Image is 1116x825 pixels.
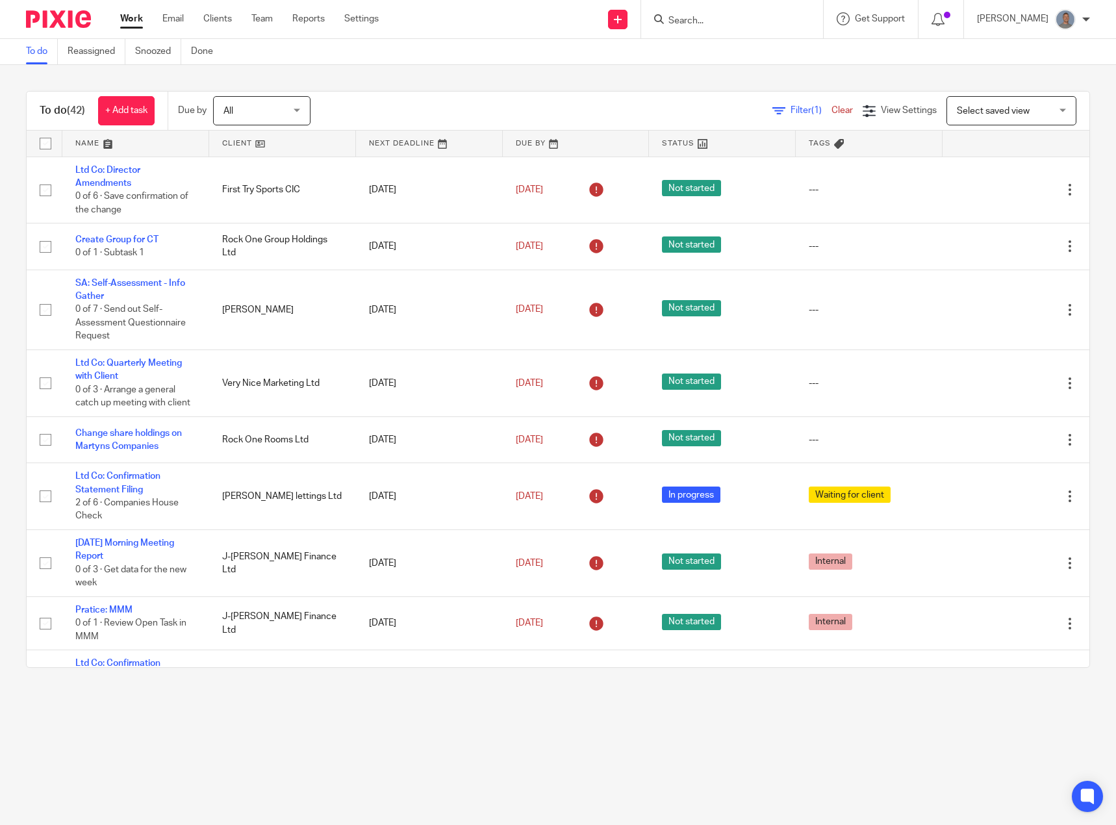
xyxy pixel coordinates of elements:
input: Search [667,16,784,27]
td: J-[PERSON_NAME] Finance Ltd [209,596,356,650]
p: Due by [178,104,207,117]
td: [DATE] [356,350,503,417]
a: Settings [344,12,379,25]
span: Filter [791,106,831,115]
span: Tags [809,140,831,147]
span: Not started [662,553,721,570]
td: [DATE] [356,223,503,270]
span: View Settings [881,106,937,115]
td: Rock One Group Holdings Ltd [209,223,356,270]
span: Not started [662,300,721,316]
span: [DATE] [516,379,543,388]
a: Pratice: MMM [75,605,133,615]
a: Create Group for CT [75,235,159,244]
td: [DATE] [356,530,503,597]
img: James%20Headshot.png [1055,9,1076,30]
a: Reports [292,12,325,25]
span: Internal [809,553,852,570]
span: 0 of 3 · Get data for the new week [75,565,186,588]
span: [DATE] [516,185,543,194]
span: 0 of 6 · Save confirmation of the change [75,192,188,214]
a: SA: Self-Assessment - Info Gather [75,279,185,301]
span: All [223,107,233,116]
div: --- [809,240,930,253]
a: Ltd Co: Confirmation Statement Filing [75,659,160,681]
span: Internal [809,614,852,630]
span: Get Support [855,14,905,23]
span: Not started [662,180,721,196]
div: --- [809,433,930,446]
span: [DATE] [516,435,543,444]
span: In progress [662,487,720,503]
a: To do [26,39,58,64]
a: Snoozed [135,39,181,64]
span: Waiting for client [809,487,891,503]
a: Work [120,12,143,25]
a: [DATE] Morning Meeting Report [75,539,174,561]
div: --- [809,183,930,196]
span: (42) [67,105,85,116]
span: [DATE] [516,305,543,314]
a: Ltd Co: Quarterly Meeting with Client [75,359,182,381]
span: Not started [662,430,721,446]
td: [PERSON_NAME] [209,270,356,349]
td: [DATE] [356,157,503,223]
td: [PERSON_NAME] lettings Ltd [209,463,356,530]
img: Pixie [26,10,91,28]
a: Ltd Co: Confirmation Statement Filing [75,472,160,494]
span: 0 of 3 · Arrange a general catch up meeting with client [75,385,190,408]
h1: To do [40,104,85,118]
td: [DATE] [356,270,503,349]
span: (1) [811,106,822,115]
a: Team [251,12,273,25]
a: Change share holdings on Martyns Companies [75,429,182,451]
td: Stepwood Limited [209,650,356,717]
span: Select saved view [957,107,1030,116]
td: Rock One Rooms Ltd [209,416,356,463]
td: [DATE] [356,416,503,463]
div: --- [809,303,930,316]
span: Not started [662,374,721,390]
td: Very Nice Marketing Ltd [209,350,356,417]
a: Reassigned [68,39,125,64]
span: 0 of 7 · Send out Self-Assessment Questionnaire Request [75,305,186,341]
a: Clear [831,106,853,115]
span: [DATE] [516,242,543,251]
span: [DATE] [516,559,543,568]
a: Ltd Co: Director Amendments [75,166,140,188]
span: 0 of 1 · Subtask 1 [75,249,144,258]
span: 0 of 1 · Review Open Task in MMM [75,618,186,641]
div: --- [809,377,930,390]
a: Email [162,12,184,25]
td: [DATE] [356,463,503,530]
a: Clients [203,12,232,25]
td: [DATE] [356,650,503,717]
td: J-[PERSON_NAME] Finance Ltd [209,530,356,597]
span: 2 of 6 · Companies House Check [75,498,179,521]
a: + Add task [98,96,155,125]
span: Not started [662,614,721,630]
span: [DATE] [516,492,543,501]
td: First Try Sports CIC [209,157,356,223]
p: [PERSON_NAME] [977,12,1048,25]
span: [DATE] [516,618,543,628]
a: Done [191,39,223,64]
td: [DATE] [356,596,503,650]
span: Not started [662,236,721,253]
